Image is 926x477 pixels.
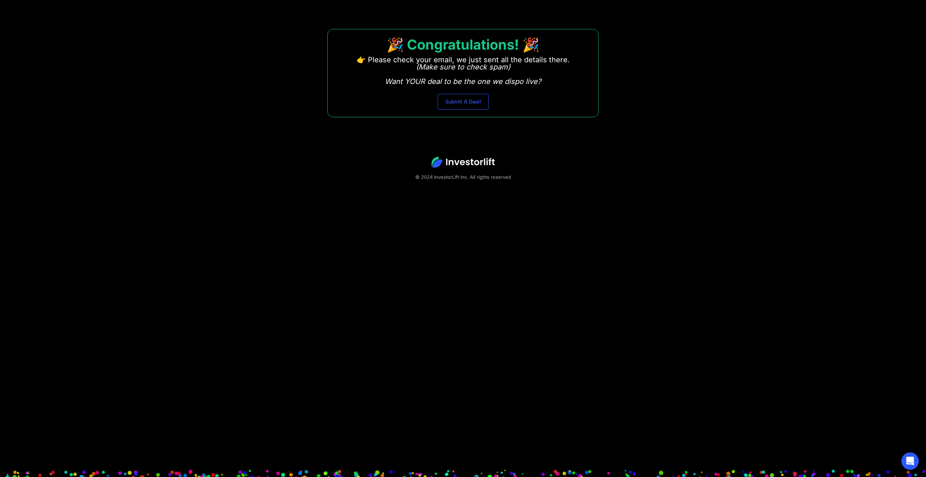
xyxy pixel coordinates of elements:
strong: 🎉 Congratulations! 🎉 [387,36,539,53]
div: Open Intercom Messenger [901,452,919,470]
p: 👉 Please check your email, we just sent all the details there. ‍ [357,56,570,85]
div: © 2024 InvestorLift Inc. All rights reserved [25,173,901,181]
a: Submit A Deal! [438,94,489,110]
em: (Make sure to check spam) Want YOUR deal to be the one we dispo live? [385,63,541,86]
